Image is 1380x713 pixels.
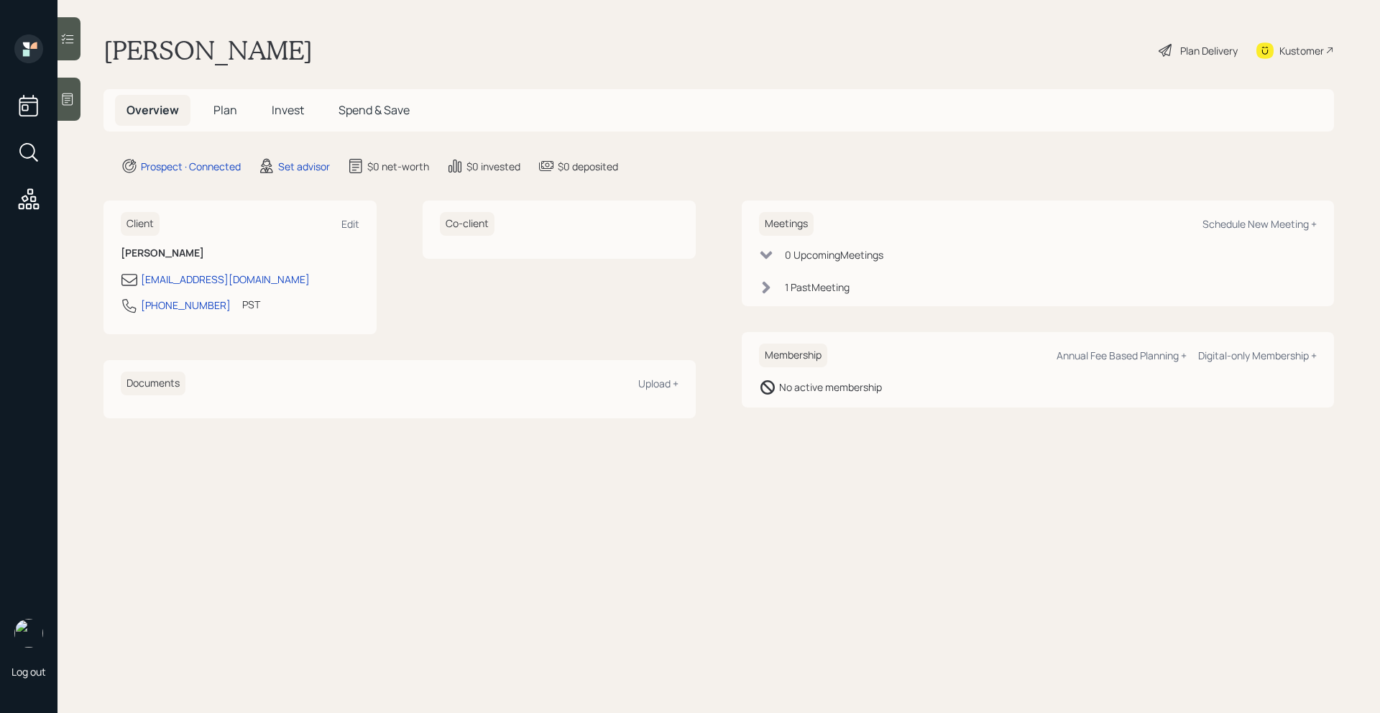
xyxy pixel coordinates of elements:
[785,247,883,262] div: 0 Upcoming Meeting s
[1202,217,1317,231] div: Schedule New Meeting +
[213,102,237,118] span: Plan
[141,159,241,174] div: Prospect · Connected
[11,665,46,678] div: Log out
[1180,43,1238,58] div: Plan Delivery
[779,379,882,395] div: No active membership
[126,102,179,118] span: Overview
[1057,349,1187,362] div: Annual Fee Based Planning +
[121,372,185,395] h6: Documents
[1279,43,1324,58] div: Kustomer
[558,159,618,174] div: $0 deposited
[242,297,260,312] div: PST
[141,272,310,287] div: [EMAIL_ADDRESS][DOMAIN_NAME]
[759,344,827,367] h6: Membership
[466,159,520,174] div: $0 invested
[278,159,330,174] div: Set advisor
[272,102,304,118] span: Invest
[759,212,814,236] h6: Meetings
[1198,349,1317,362] div: Digital-only Membership +
[341,217,359,231] div: Edit
[367,159,429,174] div: $0 net-worth
[103,34,313,66] h1: [PERSON_NAME]
[440,212,494,236] h6: Co-client
[121,247,359,259] h6: [PERSON_NAME]
[638,377,678,390] div: Upload +
[121,212,160,236] h6: Client
[785,280,850,295] div: 1 Past Meeting
[339,102,410,118] span: Spend & Save
[14,619,43,648] img: retirable_logo.png
[141,298,231,313] div: [PHONE_NUMBER]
